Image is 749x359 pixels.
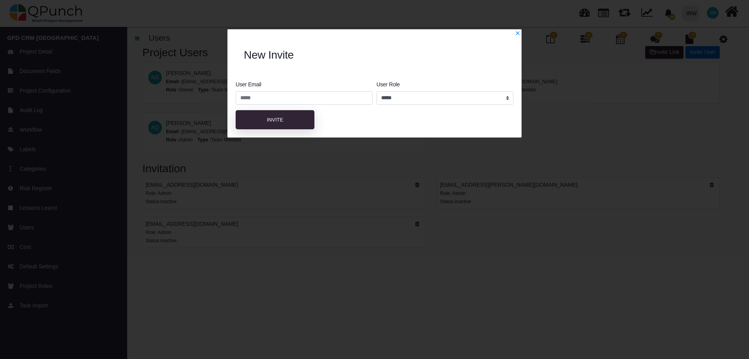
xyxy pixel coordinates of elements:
h2: New Invite [244,48,505,62]
span: Invite [267,117,283,123]
label: User Email [236,80,261,89]
svg: x [515,30,520,36]
label: User Role [376,80,400,89]
button: Invite [236,110,314,130]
